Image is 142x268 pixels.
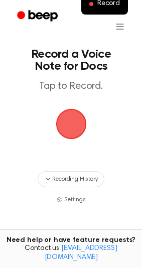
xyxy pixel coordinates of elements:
[52,175,97,184] span: Recording History
[45,245,117,261] a: [EMAIL_ADDRESS][DOMAIN_NAME]
[10,7,67,26] a: Beep
[108,15,132,39] button: Open menu
[56,109,86,139] img: Beep Logo
[18,80,124,93] p: Tap to Record.
[64,195,86,204] span: Settings
[38,171,104,187] button: Recording History
[18,48,124,72] h1: Record a Voice Note for Docs
[56,195,86,204] button: Settings
[6,244,136,262] span: Contact us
